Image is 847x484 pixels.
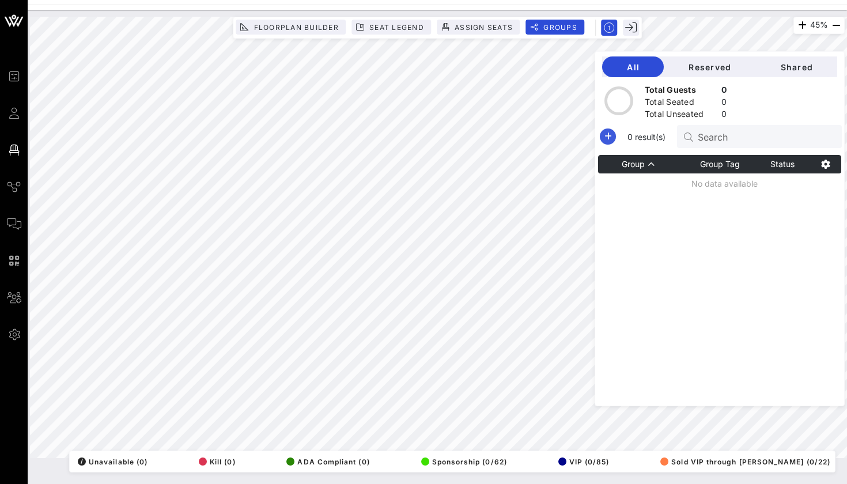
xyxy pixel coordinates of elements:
span: Kill (0) [199,457,236,466]
button: Kill (0) [195,453,236,470]
span: Sold VIP through [PERSON_NAME] (0/22) [660,457,830,466]
span: Seat Legend [369,23,424,32]
span: Sponsorship (0/62) [421,457,507,466]
button: Shared [755,56,837,77]
button: Sponsorship (0/62) [418,453,507,470]
div: Total Guests [645,84,717,99]
span: VIP (0/85) [558,457,610,466]
div: Total Unseated [645,108,717,123]
button: All [602,56,664,77]
button: Groups [525,20,584,35]
span: Floorplan Builder [253,23,339,32]
button: Assign Seats [437,20,520,35]
th: Group: Sorted ascending. Activate to sort descending. [622,155,700,173]
span: Group [622,159,645,169]
span: Assign Seats [454,23,513,32]
button: Sold VIP through [PERSON_NAME] (0/22) [657,453,830,470]
span: Group Tag [700,159,740,169]
button: /Unavailable (0) [74,453,148,470]
div: 0 [721,96,727,111]
td: No data available [598,173,841,194]
div: 45% [793,17,845,34]
th: Group Tag [700,155,755,173]
button: ADA Compliant (0) [283,453,369,470]
button: Floorplan Builder [236,20,346,35]
div: / [78,457,86,466]
button: Seat Legend [351,20,431,35]
button: Reserved [664,56,755,77]
div: 0 [721,108,727,123]
div: 0 [721,84,727,99]
div: Total Seated [645,96,717,111]
span: Groups [543,23,577,32]
span: 0 result(s) [623,131,670,143]
span: Shared [765,62,828,72]
span: Unavailable (0) [78,457,148,466]
span: All [611,62,655,72]
button: VIP (0/85) [555,453,610,470]
span: Reserved [673,62,746,72]
th: Status [755,155,810,173]
span: ADA Compliant (0) [286,457,369,466]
